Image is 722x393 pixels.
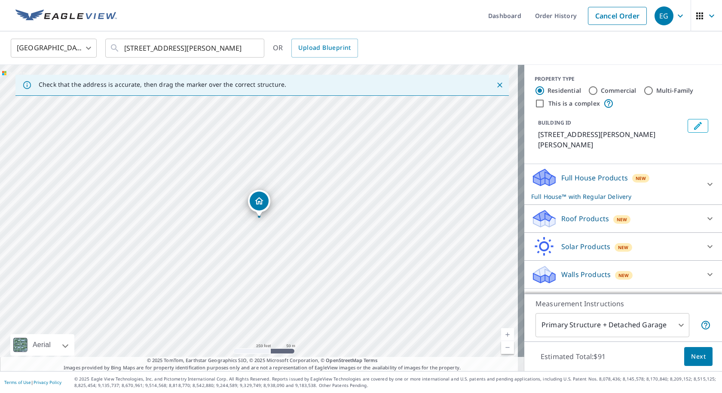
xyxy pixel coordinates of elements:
[561,241,610,252] p: Solar Products
[561,269,611,280] p: Walls Products
[655,6,673,25] div: EG
[124,36,247,60] input: Search by address or latitude-longitude
[535,299,711,309] p: Measurement Instructions
[617,216,627,223] span: New
[548,99,600,108] label: This is a complex
[4,379,31,385] a: Terms of Use
[688,119,708,133] button: Edit building 1
[494,79,505,91] button: Close
[538,129,684,150] p: [STREET_ADDRESS][PERSON_NAME][PERSON_NAME]
[4,380,61,385] p: |
[684,347,713,366] button: Next
[74,376,718,389] p: © 2025 Eagle View Technologies, Inc. and Pictometry International Corp. All Rights Reserved. Repo...
[291,39,358,58] a: Upload Blueprint
[10,334,74,356] div: Aerial
[531,168,715,201] div: Full House ProductsNewFull House™ with Regular Delivery
[501,341,514,354] a: Current Level 17, Zoom Out
[501,328,514,341] a: Current Level 17, Zoom In
[30,334,53,356] div: Aerial
[588,7,647,25] a: Cancel Order
[34,379,61,385] a: Privacy Policy
[691,351,706,362] span: Next
[531,236,715,257] div: Solar ProductsNew
[534,347,612,366] p: Estimated Total: $91
[535,313,689,337] div: Primary Structure + Detached Garage
[248,190,270,216] div: Dropped pin, building 1, Residential property, 108 Howe Rd Laramie, WY 82070
[364,357,378,363] a: Terms
[298,43,351,53] span: Upload Blueprint
[618,244,629,251] span: New
[15,9,117,22] img: EV Logo
[701,320,711,330] span: Your report will include the primary structure and a detached garage if one exists.
[273,39,358,58] div: OR
[548,86,581,95] label: Residential
[535,75,712,83] div: PROPERTY TYPE
[561,173,628,183] p: Full House Products
[531,192,700,201] p: Full House™ with Regular Delivery
[636,175,646,182] span: New
[656,86,694,95] label: Multi-Family
[618,272,629,279] span: New
[561,213,609,224] p: Roof Products
[531,264,715,285] div: Walls ProductsNew
[601,86,636,95] label: Commercial
[531,208,715,229] div: Roof ProductsNew
[538,119,571,126] p: BUILDING ID
[39,81,286,88] p: Check that the address is accurate, then drag the marker over the correct structure.
[11,36,97,60] div: [GEOGRAPHIC_DATA]
[147,357,378,364] span: © 2025 TomTom, Earthstar Geographics SIO, © 2025 Microsoft Corporation, ©
[326,357,362,363] a: OpenStreetMap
